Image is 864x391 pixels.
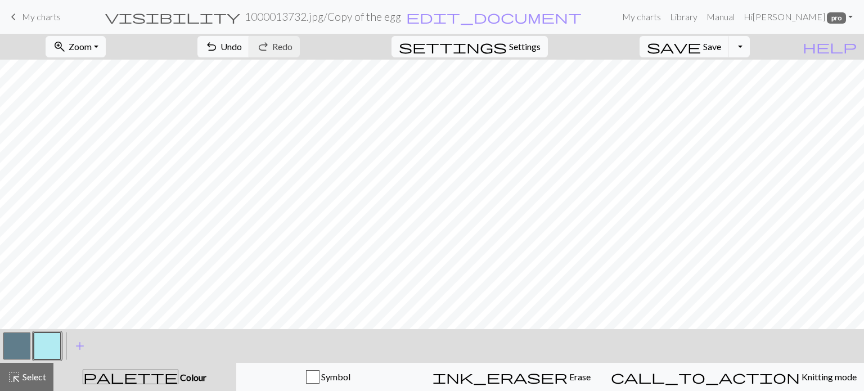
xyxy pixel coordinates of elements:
[399,39,507,55] span: settings
[433,369,568,385] span: ink_eraser
[739,6,857,28] a: Hi[PERSON_NAME] pro
[7,7,61,26] a: My charts
[703,41,721,52] span: Save
[7,369,21,385] span: highlight_alt
[611,369,800,385] span: call_to_action
[399,40,507,53] i: Settings
[205,39,218,55] span: undo
[702,6,739,28] a: Manual
[568,371,591,382] span: Erase
[640,36,729,57] button: Save
[406,9,582,25] span: edit_document
[197,36,250,57] button: Undo
[236,363,420,391] button: Symbol
[83,369,178,385] span: palette
[178,372,206,383] span: Colour
[420,363,604,391] button: Erase
[220,41,242,52] span: Undo
[21,371,46,382] span: Select
[22,11,61,22] span: My charts
[73,338,87,354] span: add
[800,371,857,382] span: Knitting mode
[69,41,92,52] span: Zoom
[46,36,106,57] button: Zoom
[665,6,702,28] a: Library
[319,371,350,382] span: Symbol
[647,39,701,55] span: save
[827,12,846,24] span: pro
[604,363,864,391] button: Knitting mode
[618,6,665,28] a: My charts
[509,40,541,53] span: Settings
[391,36,548,57] button: SettingsSettings
[105,9,240,25] span: visibility
[7,9,20,25] span: keyboard_arrow_left
[245,10,401,23] h2: 1000013732.jpg / Copy of the egg
[53,39,66,55] span: zoom_in
[803,39,857,55] span: help
[53,363,236,391] button: Colour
